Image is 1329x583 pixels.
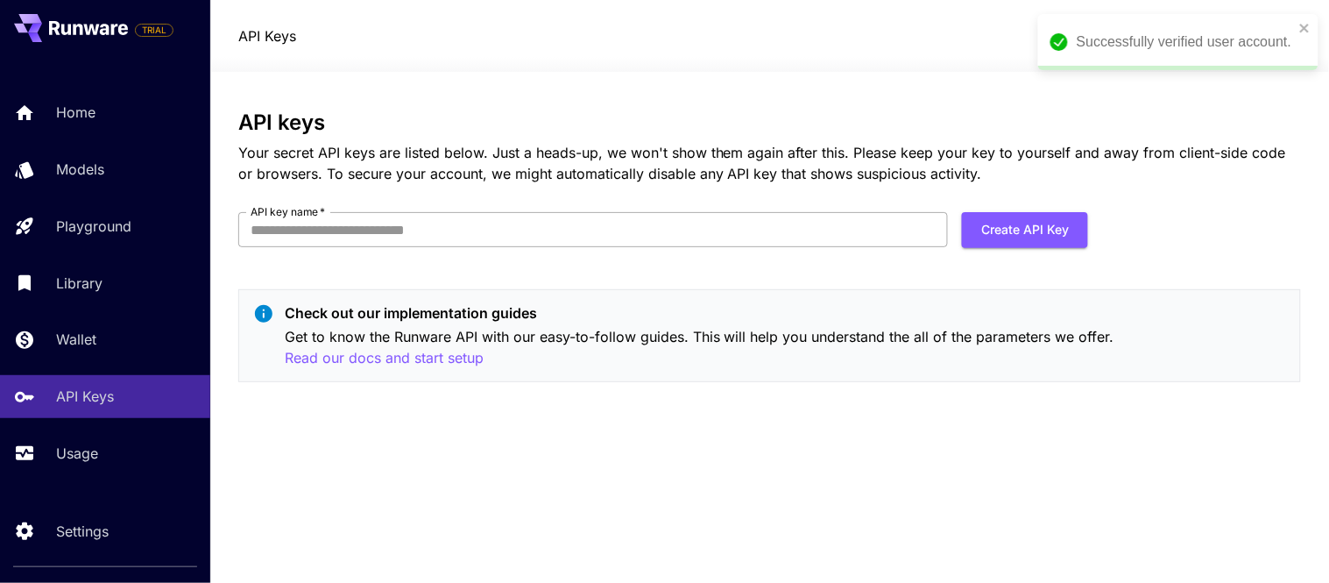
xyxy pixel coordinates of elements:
img: logo_orange.svg [28,28,42,42]
button: Read our docs and start setup [285,347,484,369]
div: Widget de chat [1241,499,1329,583]
h3: API keys [238,110,1301,135]
p: Check out our implementation guides [285,302,1286,323]
p: Your secret API keys are listed below. Just a heads-up, we won't show them again after this. Plea... [238,142,1301,184]
nav: breadcrumb [238,25,296,46]
p: Playground [56,216,131,237]
p: Models [56,159,104,180]
a: API Keys [238,25,296,46]
button: close [1299,21,1311,35]
label: API key name [251,204,326,219]
div: Successfully verified user account. [1077,32,1294,53]
p: Home [56,102,95,123]
div: v 4.0.24 [49,28,86,42]
p: Get to know the Runware API with our easy-to-follow guides. This will help you understand the all... [285,326,1286,369]
p: API Keys [56,386,114,407]
div: [PERSON_NAME]: [URL] [46,46,182,60]
img: tab_domain_overview_orange.svg [73,102,87,116]
iframe: Chat Widget [1241,499,1329,583]
p: Library [56,273,103,294]
div: Palavras-chave [204,103,281,115]
button: Create API Key [962,212,1088,248]
img: tab_keywords_by_traffic_grey.svg [185,102,199,116]
img: website_grey.svg [28,46,42,60]
p: Settings [56,521,109,542]
span: TRIAL [136,24,173,37]
div: Domínio [92,103,134,115]
span: Add your payment card to enable full platform functionality. [135,19,173,40]
p: Usage [56,443,98,464]
p: Wallet [56,329,96,350]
